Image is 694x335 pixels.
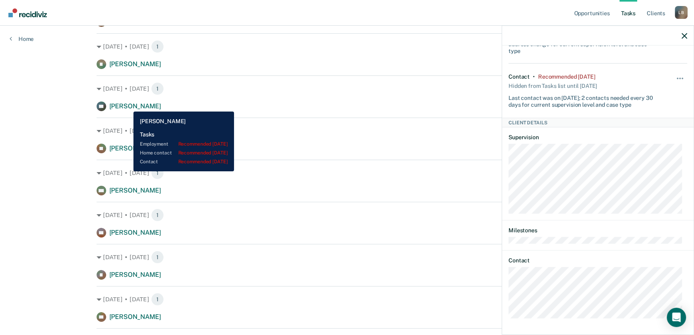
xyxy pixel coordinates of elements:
[97,293,598,306] div: [DATE] • [DATE]
[97,209,598,221] div: [DATE] • [DATE]
[675,6,688,19] button: Profile dropdown button
[109,60,161,68] span: [PERSON_NAME]
[151,124,164,137] span: 1
[109,102,161,110] span: [PERSON_NAME]
[151,251,164,264] span: 1
[508,134,687,141] dt: Supervision
[109,229,161,236] span: [PERSON_NAME]
[97,166,598,179] div: [DATE] • [DATE]
[10,35,34,43] a: Home
[508,257,687,264] dt: Contact
[151,82,164,95] span: 1
[97,40,598,53] div: [DATE] • [DATE]
[8,8,47,17] img: Recidiviz
[97,124,598,137] div: [DATE] • [DATE]
[508,80,597,91] div: Hidden from Tasks list until [DATE]
[97,82,598,95] div: [DATE] • [DATE]
[538,73,595,80] div: Recommended 12 days ago
[109,313,161,321] span: [PERSON_NAME]
[109,187,161,194] span: [PERSON_NAME]
[502,118,694,127] div: Client Details
[151,293,164,306] span: 1
[508,73,530,80] div: Contact
[97,251,598,264] div: [DATE] • [DATE]
[667,308,686,327] div: Open Intercom Messenger
[151,209,164,221] span: 1
[508,91,658,108] div: Last contact was on [DATE]; 2 contacts needed every 30 days for current supervision level and cas...
[151,166,164,179] span: 1
[533,73,535,80] div: •
[109,144,161,152] span: [PERSON_NAME]
[109,271,161,278] span: [PERSON_NAME]
[508,227,687,234] dt: Milestones
[151,40,164,53] span: 1
[675,6,688,19] div: L B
